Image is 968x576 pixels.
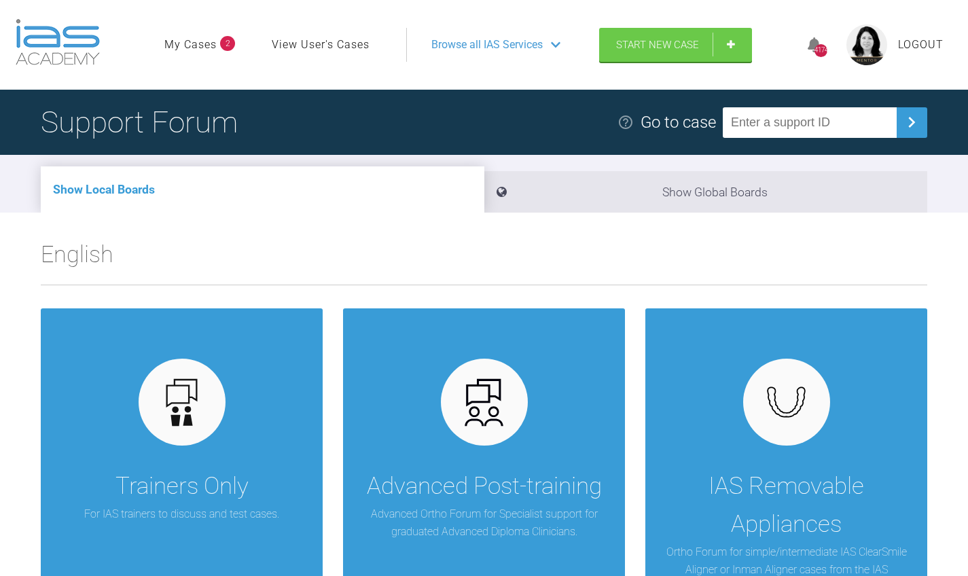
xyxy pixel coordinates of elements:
[41,166,484,213] li: Show Local Boards
[363,505,605,540] p: Advanced Ortho Forum for Specialist support for graduated Advanced Diploma Clinicians.
[484,171,928,213] li: Show Global Boards
[115,467,249,505] div: Trainers Only
[41,98,238,146] h1: Support Forum
[41,236,927,285] h2: English
[617,114,634,130] img: help.e70b9f3d.svg
[164,36,217,54] a: My Cases
[367,467,602,505] div: Advanced Post-training
[846,24,887,65] img: profile.png
[723,107,897,138] input: Enter a support ID
[599,28,752,62] a: Start New Case
[431,36,543,54] span: Browse all IAS Services
[458,376,510,429] img: advanced.73cea251.svg
[814,44,827,57] div: 4174
[220,36,235,51] span: 2
[898,36,944,54] a: Logout
[16,19,100,65] img: logo-light.3e3ef733.png
[272,36,370,54] a: View User's Cases
[666,467,907,543] div: IAS Removable Appliances
[641,109,716,135] div: Go to case
[616,39,699,51] span: Start New Case
[156,376,208,429] img: default.3be3f38f.svg
[760,382,812,422] img: removables.927eaa4e.svg
[901,111,922,133] img: chevronRight.28bd32b0.svg
[84,505,279,523] p: For IAS trainers to discuss and test cases.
